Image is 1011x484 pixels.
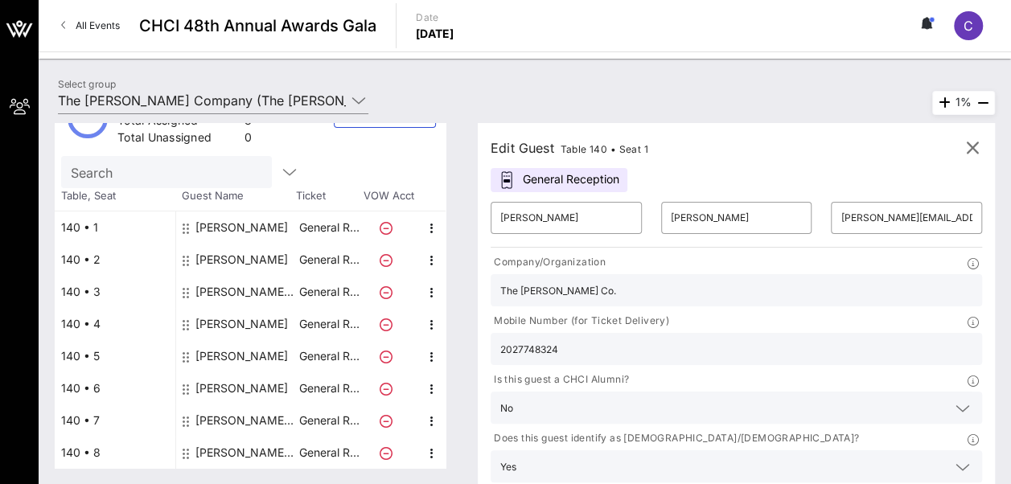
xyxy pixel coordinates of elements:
[297,244,361,276] p: General R…
[500,461,516,473] div: Yes
[491,392,982,424] div: No
[195,404,297,437] div: Cameron Haas-Levin Haas-Levin
[500,403,513,414] div: No
[175,188,296,204] span: Guest Name
[297,340,361,372] p: General R…
[55,244,175,276] div: 140 • 2
[139,14,376,38] span: CHCI 48th Annual Awards Gala
[195,211,288,244] div: Mike Madriaga
[195,340,288,372] div: Bryan Wilson
[195,437,297,469] div: Orlando Santiago, Jr. Santiago
[195,308,288,340] div: Jocelyn Garay
[491,254,606,271] p: Company/Organization
[491,168,627,192] div: General Reception
[416,10,454,26] p: Date
[55,276,175,308] div: 140 • 3
[51,13,129,39] a: All Events
[491,371,629,388] p: Is this guest a CHCI Alumni?
[76,19,120,31] span: All Events
[297,211,361,244] p: General R…
[195,372,288,404] div: Seth Haas-Levin
[55,211,175,244] div: 140 • 1
[55,308,175,340] div: 140 • 4
[964,18,973,34] span: C
[245,129,252,150] div: 0
[297,276,361,308] p: General R…
[55,188,175,204] span: Table, Seat
[55,437,175,469] div: 140 • 8
[416,26,454,42] p: [DATE]
[58,78,116,90] label: Select group
[297,437,361,469] p: General R…
[117,129,238,150] div: Total Unassigned
[117,113,238,133] div: Total Assigned
[491,430,859,447] p: Does this guest identify as [DEMOGRAPHIC_DATA]/[DEMOGRAPHIC_DATA]?
[561,143,648,155] span: Table 140 • Seat 1
[491,137,648,159] div: Edit Guest
[840,205,972,231] input: Email*
[297,404,361,437] p: General R…
[954,11,983,40] div: C
[932,91,995,115] div: 1%
[491,450,982,482] div: Yes
[195,276,297,308] div: Ethan Dodd The J.M. Smucker Company
[195,244,288,276] div: Claudia Santiago
[491,313,669,330] p: Mobile Number (for Ticket Delivery)
[500,205,632,231] input: First Name*
[55,372,175,404] div: 140 • 6
[245,113,252,133] div: 8
[297,308,361,340] p: General R…
[297,372,361,404] p: General R…
[360,188,417,204] span: VOW Acct
[55,340,175,372] div: 140 • 5
[671,205,803,231] input: Last Name*
[296,188,360,204] span: Ticket
[55,404,175,437] div: 140 • 7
